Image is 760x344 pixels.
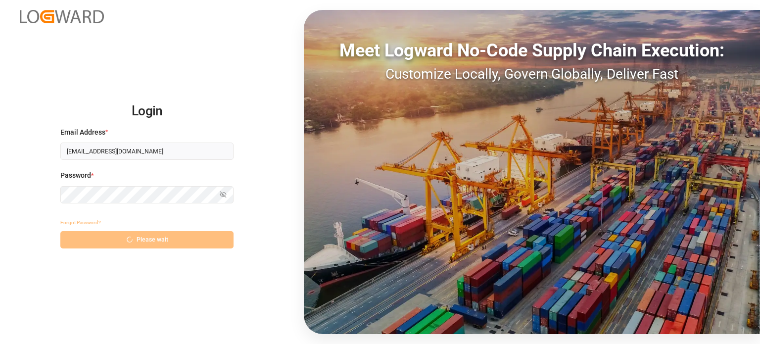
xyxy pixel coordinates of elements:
[304,37,760,64] div: Meet Logward No-Code Supply Chain Execution:
[60,96,234,127] h2: Login
[304,64,760,85] div: Customize Locally, Govern Globally, Deliver Fast
[60,170,91,181] span: Password
[60,143,234,160] input: Enter your email
[20,10,104,23] img: Logward_new_orange.png
[60,127,105,138] span: Email Address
